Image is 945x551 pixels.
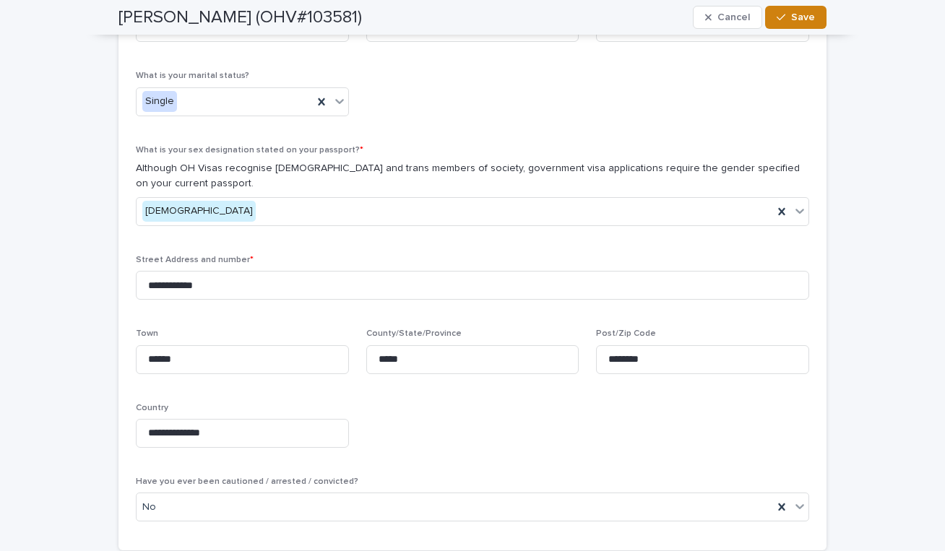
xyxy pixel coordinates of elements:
[136,71,249,80] span: What is your marital status?
[136,329,158,338] span: Town
[136,256,254,264] span: Street Address and number
[142,201,256,222] div: [DEMOGRAPHIC_DATA]
[118,7,362,28] h2: [PERSON_NAME] (OHV#103581)
[596,329,656,338] span: Post/Zip Code
[791,12,815,22] span: Save
[142,500,156,515] span: No
[366,329,462,338] span: County/State/Province
[142,91,177,112] div: Single
[717,12,750,22] span: Cancel
[136,477,358,486] span: Have you ever been cautioned / arrested / convicted?
[693,6,762,29] button: Cancel
[765,6,827,29] button: Save
[136,161,809,191] p: Although OH Visas recognise [DEMOGRAPHIC_DATA] and trans members of society, government visa appl...
[136,404,168,412] span: Country
[136,146,363,155] span: What is your sex designation stated on your passport?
